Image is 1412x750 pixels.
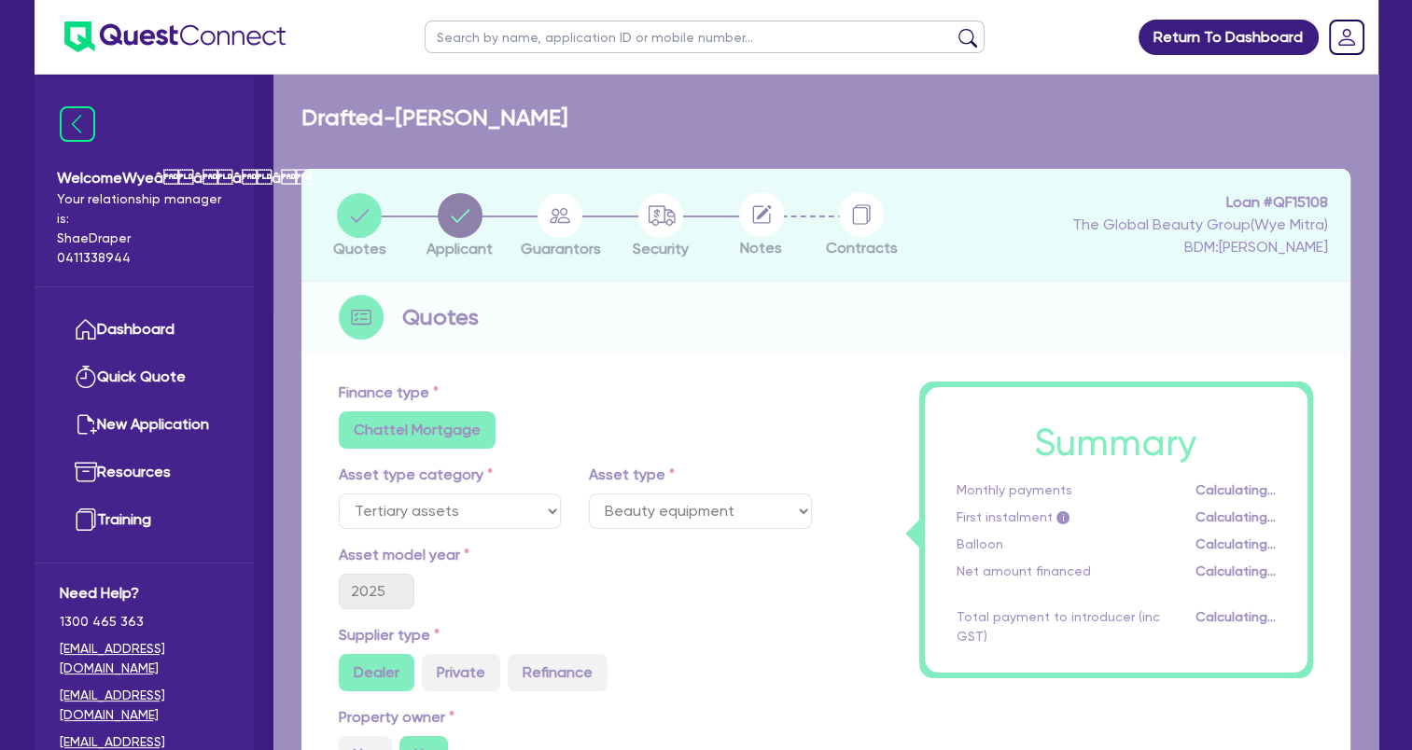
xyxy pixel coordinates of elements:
[60,306,229,354] a: Dashboard
[60,612,229,632] span: 1300 465 363
[60,401,229,449] a: New Application
[1139,20,1319,55] a: Return To Dashboard
[60,639,229,678] a: [EMAIL_ADDRESS][DOMAIN_NAME]
[64,21,286,52] img: quest-connect-logo-blue
[57,167,231,189] span: Welcome Wyeââââ
[60,686,229,725] a: [EMAIL_ADDRESS][DOMAIN_NAME]
[75,413,97,436] img: new-application
[1322,13,1371,62] a: Dropdown toggle
[75,366,97,388] img: quick-quote
[60,106,95,142] img: icon-menu-close
[60,582,229,604] span: Need Help?
[75,461,97,483] img: resources
[60,496,229,544] a: Training
[75,508,97,531] img: training
[425,21,985,53] input: Search by name, application ID or mobile number...
[60,354,229,401] a: Quick Quote
[60,449,229,496] a: Resources
[57,189,231,268] span: Your relationship manager is: Shae Draper 0411338944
